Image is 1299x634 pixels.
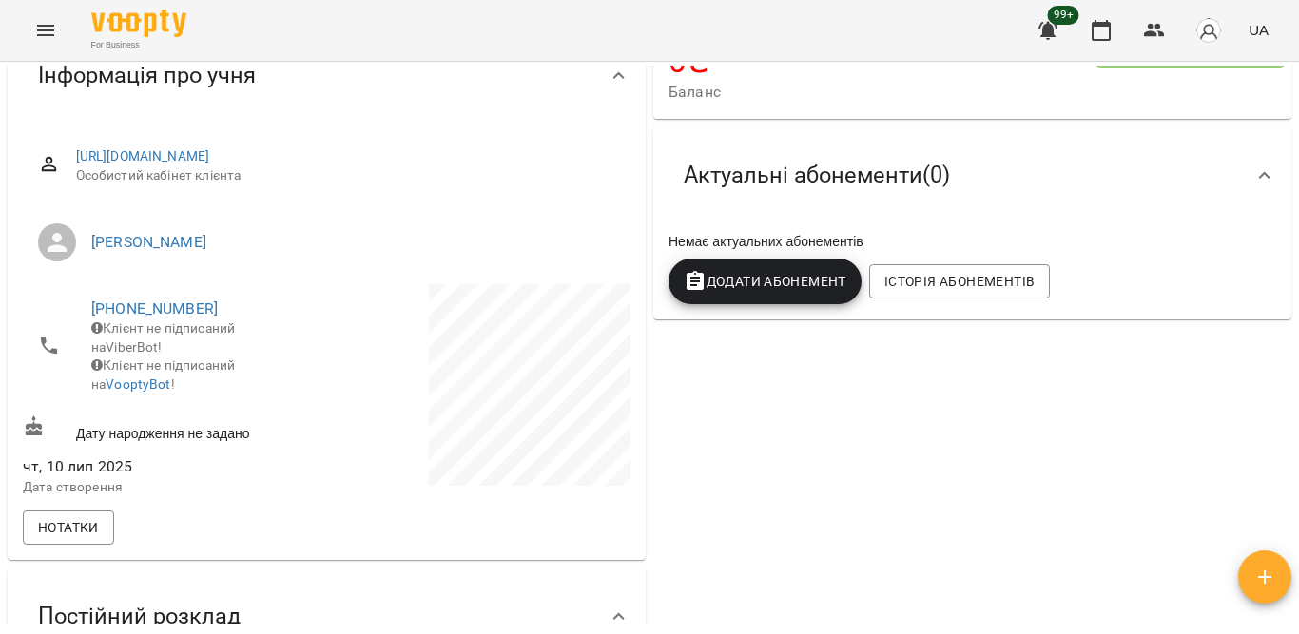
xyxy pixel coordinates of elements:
img: Voopty Logo [91,10,186,37]
span: Додати Абонемент [684,270,846,293]
span: Клієнт не підписаний на ! [91,357,235,392]
span: For Business [91,39,186,51]
div: Актуальні абонементи(0) [653,126,1291,224]
div: Дату народження не задано [19,412,327,447]
button: Історія абонементів [869,264,1050,298]
span: Інформація про учня [38,61,256,90]
span: Постійний розклад [38,602,241,631]
span: Баланс [669,81,1096,104]
img: avatar_s.png [1195,17,1222,44]
button: Нотатки [23,510,114,545]
span: Нотатки [38,516,99,539]
a: VooptyBot [106,376,170,392]
a: [PERSON_NAME] [91,233,206,251]
span: 99+ [1048,6,1079,25]
span: Актуальні абонементи ( 0 ) [684,161,950,190]
span: Особистий кабінет клієнта [76,166,615,185]
span: чт, 10 лип 2025 [23,455,323,478]
button: UA [1241,12,1276,48]
button: Додати Абонемент [669,259,862,304]
button: Menu [23,8,68,53]
p: Дата створення [23,478,323,497]
span: Історія абонементів [884,270,1035,293]
a: [PHONE_NUMBER] [91,299,218,317]
div: Немає актуальних абонементів [665,228,1280,255]
a: [URL][DOMAIN_NAME] [76,148,210,163]
span: Клієнт не підписаний на ViberBot! [91,320,235,355]
div: Інформація про учня [8,27,646,125]
span: UA [1249,20,1269,40]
